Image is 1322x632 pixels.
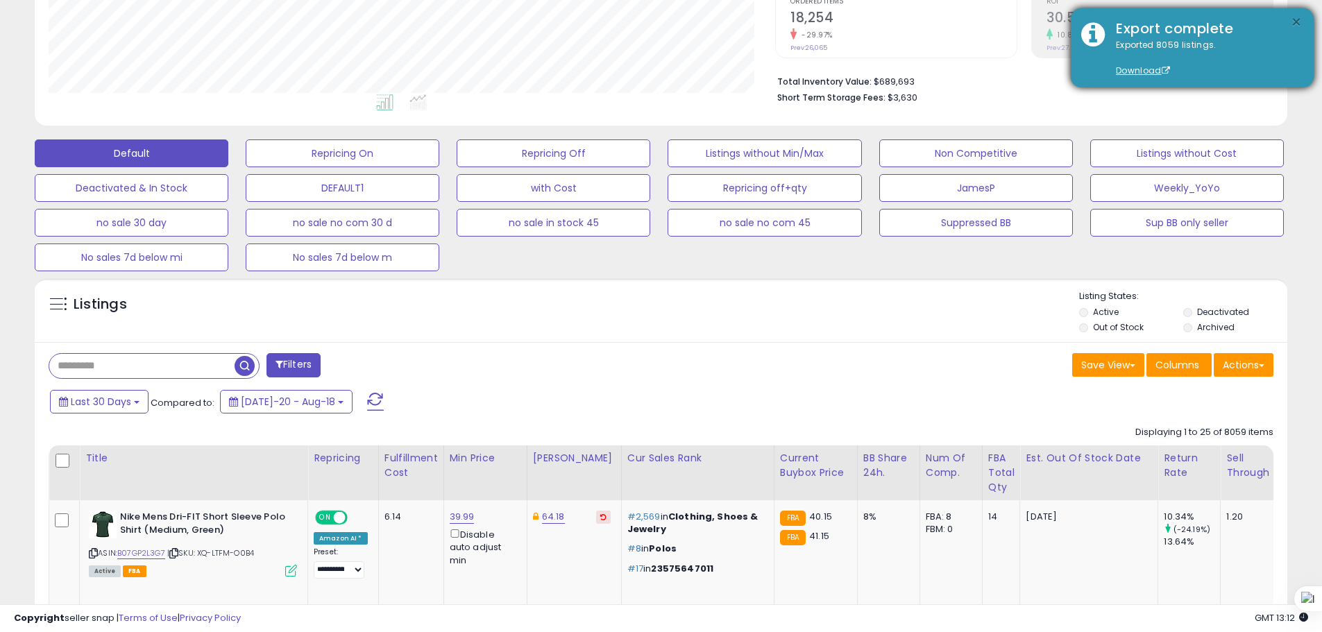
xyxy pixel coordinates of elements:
[119,611,178,624] a: Terms of Use
[123,565,146,577] span: FBA
[627,563,763,575] p: in
[246,139,439,167] button: Repricing On
[780,451,851,480] div: Current Buybox Price
[1226,451,1272,480] div: Sell Through
[1046,44,1083,52] small: Prev: 27.60%
[35,244,228,271] button: No sales 7d below mi
[668,174,861,202] button: Repricing off+qty
[879,174,1073,202] button: JamesP
[241,395,335,409] span: [DATE]-20 - Aug-18
[1026,511,1147,523] p: [DATE]
[1105,39,1303,78] div: Exported 8059 listings.
[627,510,661,523] span: #2,569
[627,451,768,466] div: Cur Sales Rank
[35,174,228,202] button: Deactivated & In Stock
[71,395,131,409] span: Last 30 Days
[220,390,353,413] button: [DATE]-20 - Aug-18
[117,547,165,559] a: B07GP2L3G7
[151,396,214,409] span: Compared to:
[89,565,121,577] span: All listings currently available for purchase on Amazon
[627,543,763,555] p: in
[888,91,917,104] span: $3,630
[926,451,976,480] div: Num of Comp.
[926,511,972,523] div: FBA: 8
[797,30,833,40] small: -29.97%
[167,547,254,558] span: | SKU: XQ-LTFM-O0B4
[777,92,885,103] b: Short Term Storage Fees:
[384,451,438,480] div: Fulfillment Cost
[1197,306,1249,318] label: Deactivated
[879,139,1073,167] button: Non Competitive
[1090,174,1284,202] button: Weekly_YoYo
[85,451,302,466] div: Title
[1116,65,1170,76] a: Download
[384,511,433,523] div: 6.14
[809,529,829,543] span: 41.15
[450,510,475,524] a: 39.99
[1214,353,1273,377] button: Actions
[1053,30,1082,40] small: 10.83%
[1164,536,1220,548] div: 13.64%
[988,451,1015,495] div: FBA Total Qty
[1090,139,1284,167] button: Listings without Cost
[651,562,713,575] span: 23575647011
[649,542,677,555] span: Polos
[246,244,439,271] button: No sales 7d below m
[450,527,516,567] div: Disable auto adjust min
[246,174,439,202] button: DEFAULT1
[316,512,334,524] span: ON
[457,174,650,202] button: with Cost
[1135,426,1273,439] div: Displaying 1 to 25 of 8059 items
[1164,451,1214,480] div: Return Rate
[1079,290,1287,303] p: Listing States:
[879,209,1073,237] button: Suppressed BB
[542,510,565,524] a: 64.18
[1090,209,1284,237] button: Sup BB only seller
[988,511,1010,523] div: 14
[457,209,650,237] button: no sale in stock 45
[668,139,861,167] button: Listings without Min/Max
[74,295,127,314] h5: Listings
[35,139,228,167] button: Default
[533,451,616,466] div: [PERSON_NAME]
[926,523,972,536] div: FBM: 0
[1164,511,1220,523] div: 10.34%
[777,76,872,87] b: Total Inventory Value:
[777,72,1263,89] li: $689,693
[1226,511,1267,523] div: 1.20
[809,510,832,523] span: 40.15
[14,612,241,625] div: seller snap | |
[1026,451,1152,466] div: Est. Out Of Stock Date
[627,542,641,555] span: #8
[863,511,909,523] div: 8%
[1093,321,1144,333] label: Out of Stock
[1291,14,1302,31] button: ×
[266,353,321,377] button: Filters
[1255,611,1308,624] span: 2025-09-18 13:12 GMT
[1046,10,1273,28] h2: 30.59%
[314,451,373,466] div: Repricing
[668,209,861,237] button: no sale no com 45
[89,511,297,575] div: ASIN:
[246,209,439,237] button: no sale no com 30 d
[780,530,806,545] small: FBA
[863,451,914,480] div: BB Share 24h.
[627,562,643,575] span: #17
[1173,524,1210,535] small: (-24.19%)
[1105,19,1303,39] div: Export complete
[1146,353,1212,377] button: Columns
[627,511,763,536] p: in
[120,511,289,540] b: Nike Mens Dri-FIT Short Sleeve Polo Shirt (Medium, Green)
[314,532,368,545] div: Amazon AI *
[14,611,65,624] strong: Copyright
[89,511,117,538] img: 31pRateNQaL._SL40_.jpg
[790,10,1017,28] h2: 18,254
[780,511,806,526] small: FBA
[790,44,827,52] small: Prev: 26,065
[314,547,368,579] div: Preset:
[180,611,241,624] a: Privacy Policy
[627,510,759,536] span: Clothing, Shoes & Jewelry
[35,209,228,237] button: no sale 30 day
[50,390,149,413] button: Last 30 Days
[346,512,368,524] span: OFF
